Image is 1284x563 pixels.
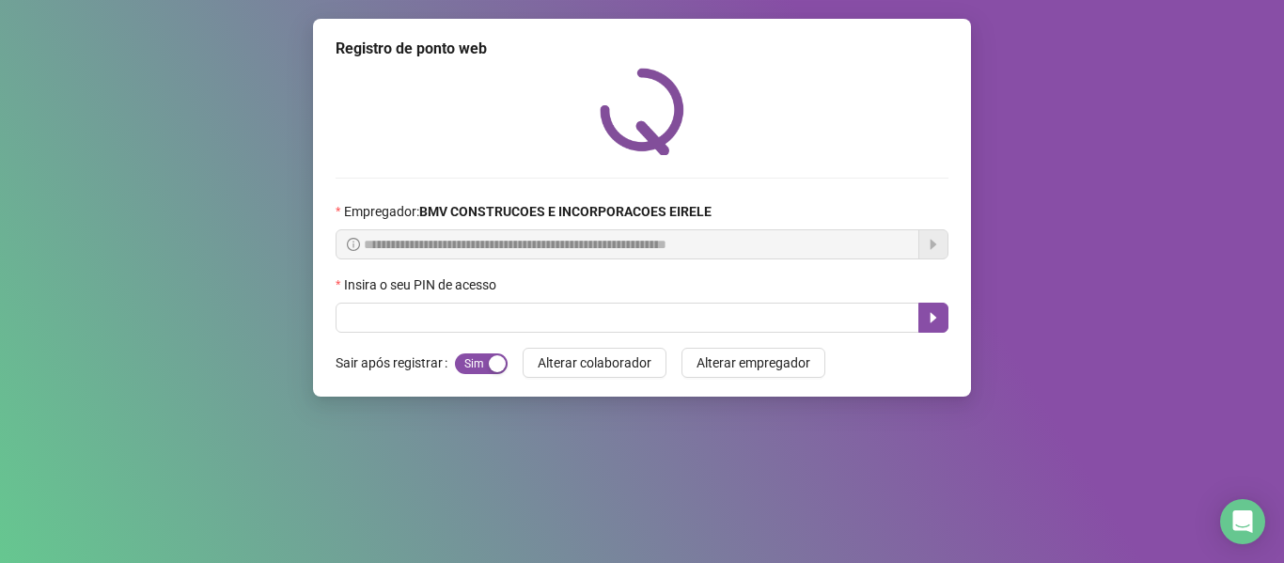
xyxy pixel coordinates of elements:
span: caret-right [926,310,941,325]
img: QRPoint [600,68,684,155]
div: Open Intercom Messenger [1220,499,1265,544]
button: Alterar colaborador [523,348,666,378]
span: Alterar colaborador [538,352,651,373]
span: Alterar empregador [697,352,810,373]
span: Empregador : [344,201,712,222]
div: Registro de ponto web [336,38,948,60]
label: Insira o seu PIN de acesso [336,274,509,295]
span: info-circle [347,238,360,251]
label: Sair após registrar [336,348,455,378]
button: Alterar empregador [681,348,825,378]
strong: BMV CONSTRUCOES E INCORPORACOES EIRELE [419,204,712,219]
